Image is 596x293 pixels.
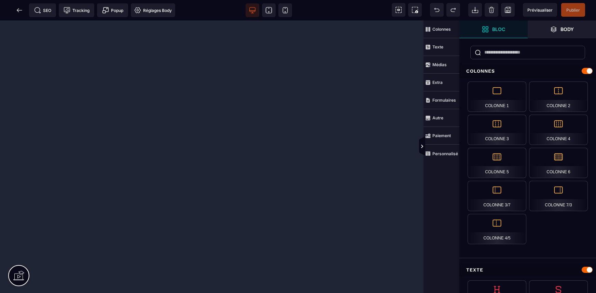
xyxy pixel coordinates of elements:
div: Texte [459,264,596,276]
span: SEO [34,7,51,14]
div: Colonne 3/7 [468,181,526,211]
span: Réglages Body [134,7,172,14]
span: Popup [102,7,123,14]
span: Métadata SEO [29,3,56,17]
div: Colonne 6 [529,148,588,178]
strong: Colonnes [432,27,451,32]
span: Voir bureau [246,3,259,17]
strong: Extra [432,80,443,85]
span: Défaire [430,3,444,17]
span: Voir mobile [278,3,292,17]
span: Rétablir [446,3,460,17]
span: Code de suivi [59,3,94,17]
span: Tracking [64,7,89,14]
strong: Autre [432,115,443,120]
strong: Paiement [432,133,451,138]
span: Favicon [131,3,175,17]
strong: Bloc [492,27,505,32]
div: Colonne 4 [529,115,588,145]
span: Autre [424,109,459,127]
span: Créer une alerte modale [97,3,128,17]
div: Colonne 4/5 [468,214,526,244]
div: Colonne 5 [468,148,526,178]
div: Colonnes [459,65,596,77]
div: Colonne 1 [468,82,526,112]
strong: Texte [432,44,443,49]
strong: Personnalisé [432,151,458,156]
span: Afficher les vues [459,136,466,157]
span: Voir les composants [392,3,405,17]
span: Ouvrir les blocs [459,20,528,38]
div: Colonne 3 [468,115,526,145]
span: Nettoyage [485,3,498,17]
span: Enregistrer le contenu [561,3,585,17]
span: Texte [424,38,459,56]
span: Médias [424,56,459,74]
span: Aperçu [523,3,557,17]
strong: Formulaires [432,98,456,103]
span: Capture d'écran [408,3,422,17]
div: Colonne 7/3 [529,181,588,211]
span: Paiement [424,127,459,145]
div: Colonne 2 [529,82,588,112]
strong: Médias [432,62,447,67]
span: Prévisualiser [527,8,553,13]
span: Enregistrer [501,3,515,17]
span: Retour [13,3,26,17]
span: Extra [424,74,459,91]
span: Importer [468,3,482,17]
span: Publier [566,8,580,13]
span: Voir tablette [262,3,276,17]
span: Ouvrir les calques [528,20,596,38]
strong: Body [560,27,574,32]
span: Formulaires [424,91,459,109]
span: Personnalisé [424,145,459,162]
span: Colonnes [424,20,459,38]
